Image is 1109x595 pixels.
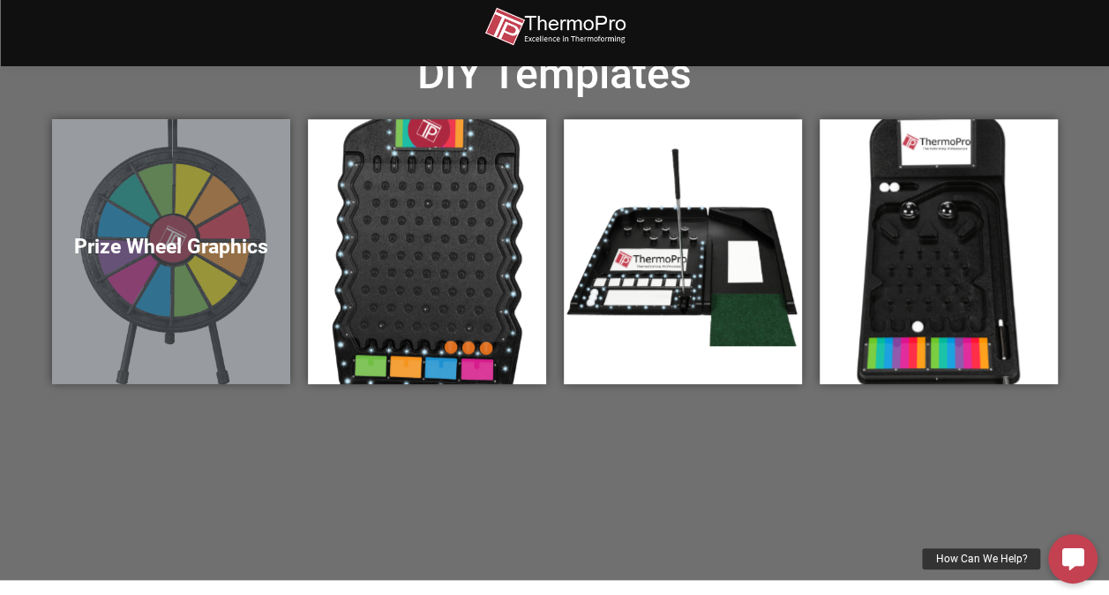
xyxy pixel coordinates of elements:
[1048,534,1098,584] a: How Can We Help?
[52,119,290,384] a: Prize Wheel Graphics
[484,7,626,47] img: thermopro-logo-non-iso
[922,548,1040,569] div: How Can We Help?
[70,235,273,260] h5: Prize Wheel Graphics
[52,47,1058,102] h2: DIY Templates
